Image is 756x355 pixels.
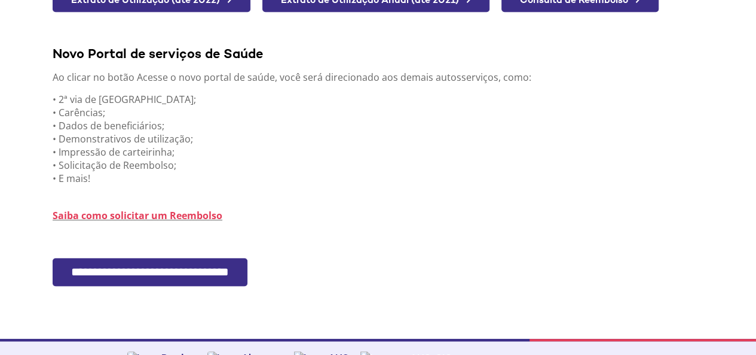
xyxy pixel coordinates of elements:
[53,45,712,62] div: Novo Portal de serviços de Saúde
[53,93,712,185] p: • 2ª via de [GEOGRAPHIC_DATA]; • Carências; • Dados de beneficiários; • Demonstrativos de utiliza...
[53,209,222,222] a: Saiba como solicitar um Reembolso
[53,258,712,316] section: <span lang="pt-BR" dir="ltr">FacPlanPortlet - SSO Fácil</span>
[53,71,712,84] p: Ao clicar no botão Acesse o novo portal de saúde, você será direcionado aos demais autosserviços,...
